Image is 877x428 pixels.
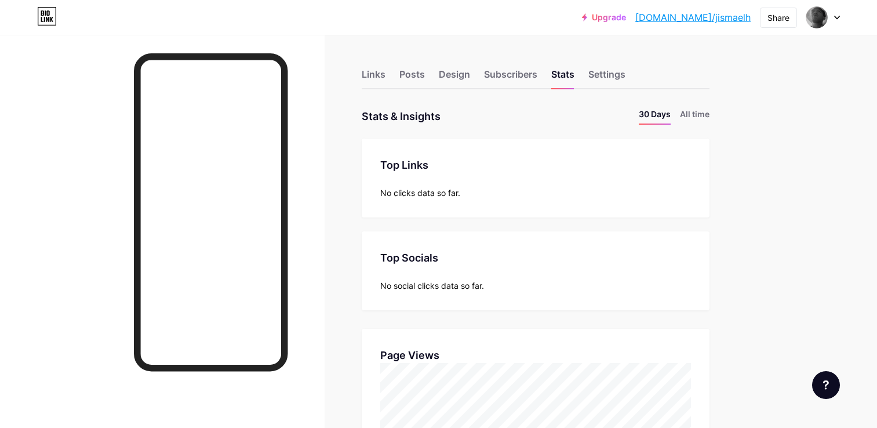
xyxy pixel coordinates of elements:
a: [DOMAIN_NAME]/jismaelh [635,10,751,24]
div: Subscribers [484,67,537,88]
div: Design [439,67,470,88]
div: Settings [588,67,625,88]
div: No social clicks data so far. [380,280,691,292]
div: Links [362,67,385,88]
img: Ismael Hernández José Alberto [806,6,828,28]
li: All time [680,108,709,125]
div: Top Socials [380,250,691,266]
div: No clicks data so far. [380,187,691,199]
div: Posts [399,67,425,88]
div: Top Links [380,157,691,173]
div: Share [767,12,789,24]
div: Page Views [380,347,691,363]
div: Stats [551,67,574,88]
li: 30 Days [639,108,671,125]
a: Upgrade [582,13,626,22]
div: Stats & Insights [362,108,441,125]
